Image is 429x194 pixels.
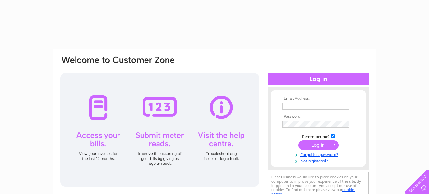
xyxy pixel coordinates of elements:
[281,115,356,119] th: Password:
[282,151,356,157] a: Forgotten password?
[281,133,356,139] td: Remember me?
[281,96,356,101] th: Email Address:
[282,157,356,164] a: Not registered?
[298,140,339,150] input: Submit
